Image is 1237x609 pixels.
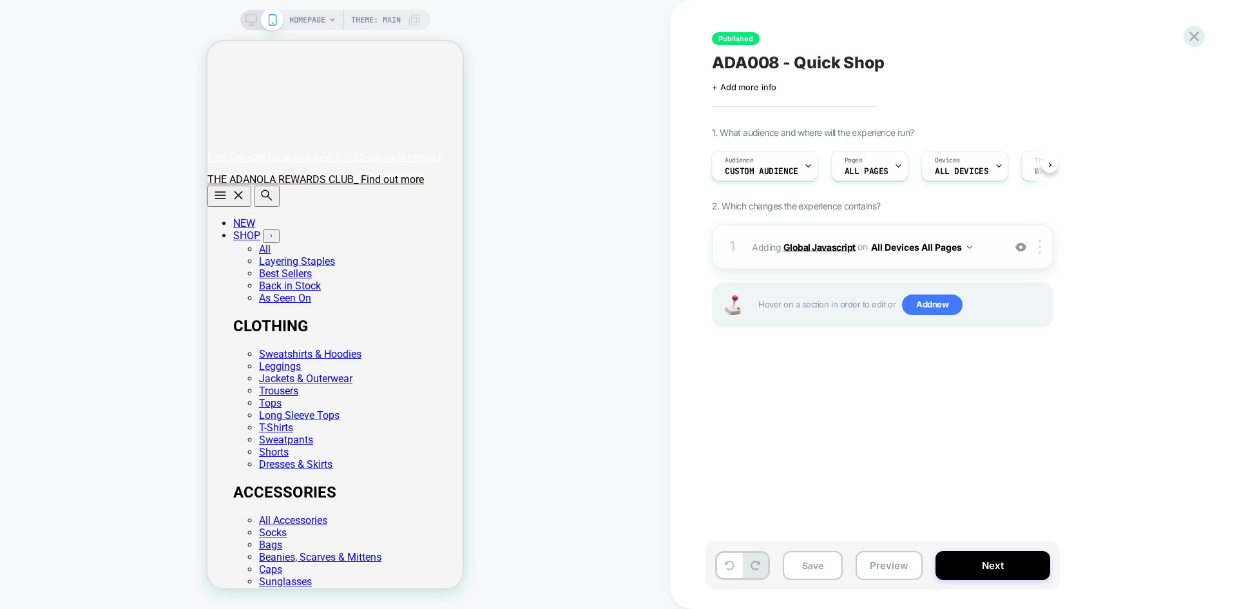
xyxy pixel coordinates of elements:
button: Save [783,551,843,580]
span: ADA008 - Quick Shop [712,53,885,72]
img: Joystick [720,295,745,315]
span: Devices [935,156,960,165]
button: All Devices All Pages [871,238,972,256]
span: ALL DEVICES [935,167,988,176]
span: Audience [725,156,754,165]
span: on [858,238,867,255]
button: Preview [856,551,923,580]
span: When [data-id="quick-add"], .pdp-details .ab--color_btn appears [1035,167,1125,176]
span: Theme: MAIN [351,10,401,30]
span: Hover on a section in order to edit or [758,295,1046,315]
span: Published [712,32,760,45]
span: Adding [752,238,997,256]
span: HOMEPAGE [289,10,325,30]
img: crossed eye [1015,242,1026,253]
span: Trigger [1035,156,1060,165]
span: 1. What audience and where will the experience run? [712,127,914,138]
b: Global Javascript [783,241,856,252]
span: ALL PAGES [845,167,888,176]
span: Add new [902,295,963,315]
span: Pages [845,156,863,165]
button: Next [935,551,1050,580]
span: Custom Audience [725,167,798,176]
img: close [1039,240,1041,254]
div: 1 [726,234,739,260]
span: + Add more info [712,82,776,92]
img: down arrow [967,246,972,249]
span: 2. Which changes the experience contains? [712,200,880,211]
